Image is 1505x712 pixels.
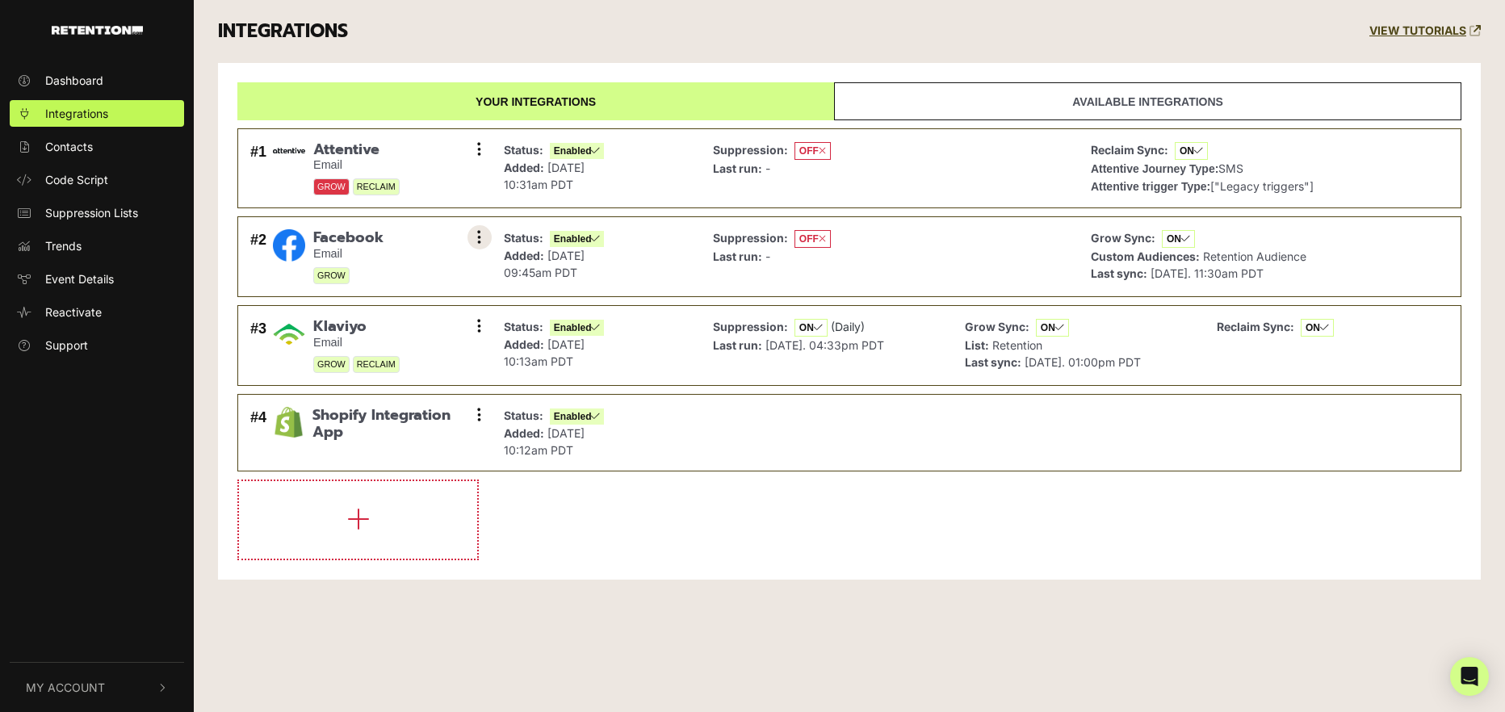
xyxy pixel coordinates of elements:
[765,249,770,263] span: -
[504,426,544,440] strong: Added:
[713,249,762,263] strong: Last run:
[313,356,350,373] span: GROW
[10,663,184,712] button: My Account
[765,161,770,175] span: -
[1151,266,1264,280] span: [DATE]. 11:30am PDT
[1217,320,1294,333] strong: Reclaim Sync:
[1450,657,1489,696] div: Open Intercom Messenger
[10,266,184,292] a: Event Details
[550,408,605,425] span: Enabled
[1162,230,1195,248] span: ON
[10,332,184,358] a: Support
[1091,266,1147,280] strong: Last sync:
[313,141,400,159] span: Attentive
[10,100,184,127] a: Integrations
[1091,249,1200,263] strong: Custom Audiences:
[313,229,384,247] span: Facebook
[312,407,480,442] span: Shopify Integration App
[1036,319,1069,337] span: ON
[965,338,989,352] strong: List:
[10,232,184,259] a: Trends
[965,355,1021,369] strong: Last sync:
[45,204,138,221] span: Suppression Lists
[237,82,834,120] a: Your integrations
[504,161,544,174] strong: Added:
[26,679,105,696] span: My Account
[504,143,543,157] strong: Status:
[313,247,384,261] small: Email
[834,82,1461,120] a: Available integrations
[1091,162,1218,175] strong: Attentive Journey Type:
[713,320,788,333] strong: Suppression:
[250,407,266,459] div: #4
[10,166,184,193] a: Code Script
[45,138,93,155] span: Contacts
[353,356,400,373] span: RECLAIM
[550,143,605,159] span: Enabled
[504,231,543,245] strong: Status:
[1301,319,1334,337] span: ON
[504,337,585,368] span: [DATE] 10:13am PDT
[1091,141,1314,195] p: SMS ["Legacy triggers"]
[273,318,305,350] img: Klaviyo
[353,178,400,195] span: RECLAIM
[1203,249,1306,263] span: Retention Audience
[713,338,762,352] strong: Last run:
[45,105,108,122] span: Integrations
[794,319,828,337] span: ON
[45,270,114,287] span: Event Details
[713,143,788,157] strong: Suppression:
[794,142,831,160] span: OFF
[713,231,788,245] strong: Suppression:
[45,72,103,89] span: Dashboard
[504,426,585,457] span: [DATE] 10:12am PDT
[313,336,400,350] small: Email
[250,229,266,284] div: #2
[313,158,400,172] small: Email
[273,229,305,262] img: Facebook
[965,320,1029,333] strong: Grow Sync:
[1025,355,1141,369] span: [DATE]. 01:00pm PDT
[45,237,82,254] span: Trends
[504,408,543,422] strong: Status:
[550,231,605,247] span: Enabled
[831,320,865,333] span: (Daily)
[10,67,184,94] a: Dashboard
[313,318,400,336] span: Klaviyo
[1091,180,1210,193] strong: Attentive trigger Type:
[10,299,184,325] a: Reactivate
[992,338,1042,352] span: Retention
[550,320,605,336] span: Enabled
[1091,143,1168,157] strong: Reclaim Sync:
[794,230,831,248] span: OFF
[765,338,884,352] span: [DATE]. 04:33pm PDT
[504,320,543,333] strong: Status:
[10,199,184,226] a: Suppression Lists
[250,318,266,373] div: #3
[45,304,102,320] span: Reactivate
[10,133,184,160] a: Contacts
[504,337,544,351] strong: Added:
[45,337,88,354] span: Support
[504,161,585,191] span: [DATE] 10:31am PDT
[313,267,350,284] span: GROW
[1091,231,1155,245] strong: Grow Sync:
[52,26,143,35] img: Retention.com
[504,249,544,262] strong: Added:
[1369,24,1481,38] a: VIEW TUTORIALS
[250,141,266,196] div: #1
[273,148,305,153] img: Attentive
[313,178,350,195] span: GROW
[45,171,108,188] span: Code Script
[1175,142,1208,160] span: ON
[273,407,304,438] img: Shopify Integration App
[713,161,762,175] strong: Last run:
[218,20,348,43] h3: INTEGRATIONS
